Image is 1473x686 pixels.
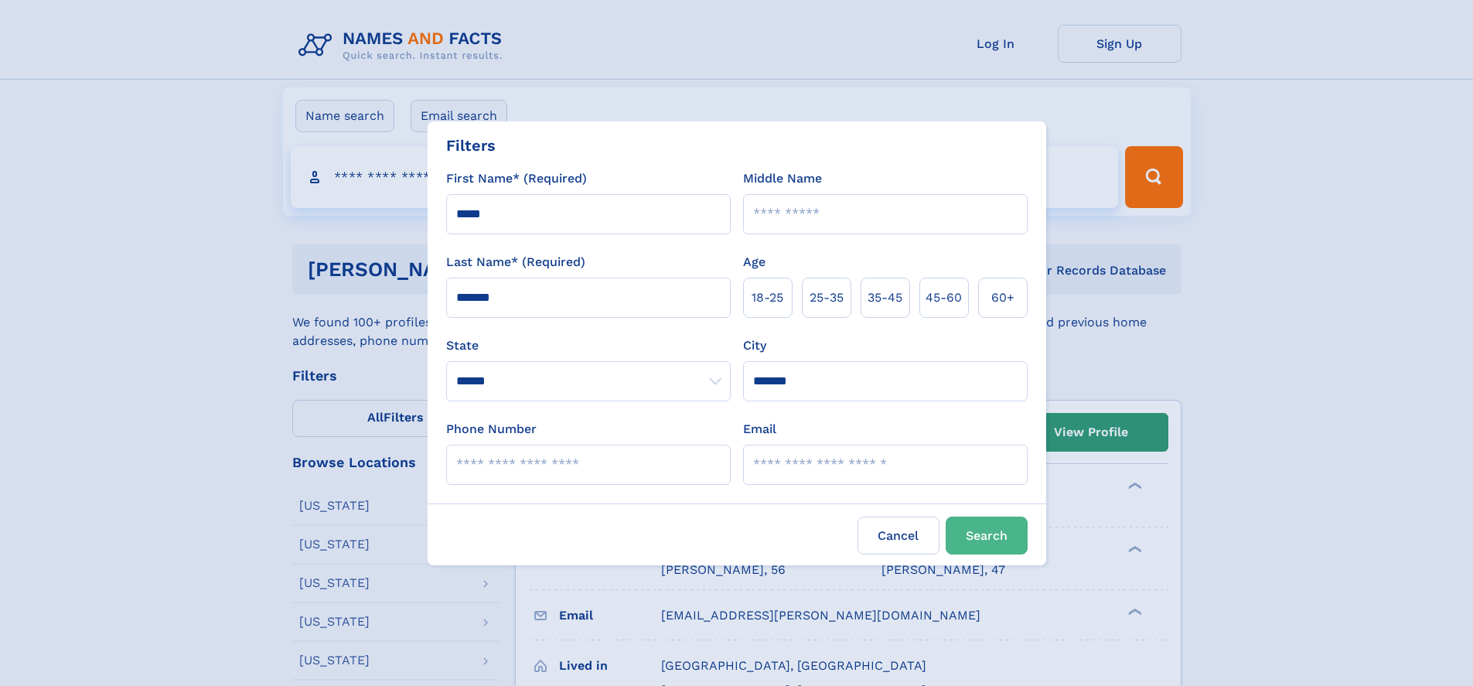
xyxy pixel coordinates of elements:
[743,420,776,439] label: Email
[868,288,902,307] span: 35‑45
[752,288,783,307] span: 18‑25
[991,288,1014,307] span: 60+
[743,336,766,355] label: City
[926,288,962,307] span: 45‑60
[810,288,844,307] span: 25‑35
[446,134,496,157] div: Filters
[446,420,537,439] label: Phone Number
[446,253,585,271] label: Last Name* (Required)
[446,169,587,188] label: First Name* (Required)
[858,517,939,555] label: Cancel
[743,253,765,271] label: Age
[946,517,1028,555] button: Search
[743,169,822,188] label: Middle Name
[446,336,731,355] label: State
